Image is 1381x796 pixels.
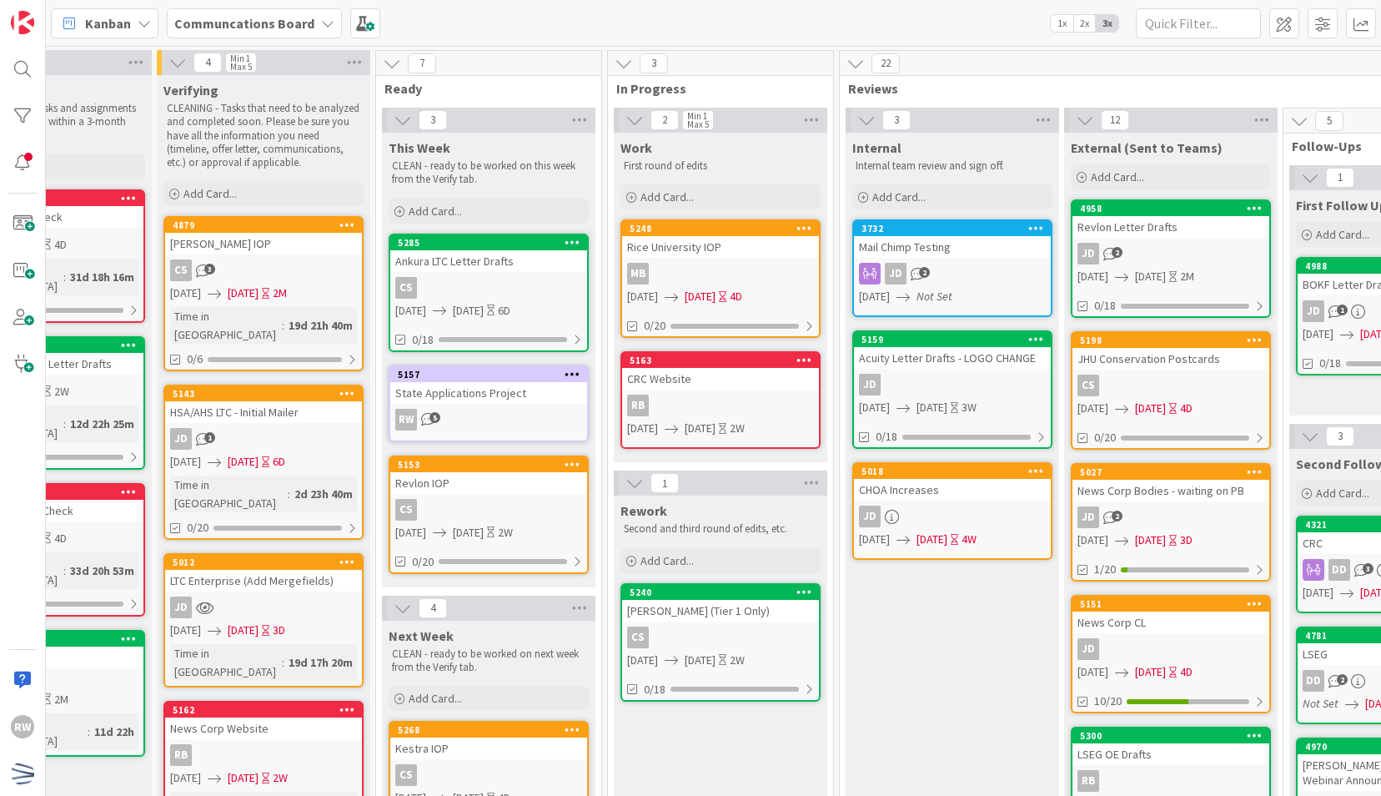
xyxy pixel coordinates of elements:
span: 3 [1363,563,1373,574]
div: 5240[PERSON_NAME] (Tier 1 Only) [622,585,819,622]
div: 5027News Corp Bodies - waiting on PB [1072,465,1269,501]
span: Kanban [85,13,131,33]
span: [DATE] [1077,268,1108,285]
div: 5159 [861,334,1051,345]
div: Max 5 [230,63,252,71]
div: 5285Ankura LTC Letter Drafts [390,235,587,272]
div: CHOA Increases [854,479,1051,501]
p: Internal team review and sign off. [856,159,1049,173]
span: In Progress [616,80,812,97]
div: 4879 [173,219,362,231]
div: JD [1077,506,1099,528]
div: 2M [273,285,287,302]
span: [DATE] [1077,532,1108,549]
span: Verifying [163,82,218,98]
div: CS [1072,375,1269,396]
span: 0/20 [1094,429,1116,446]
div: 3D [273,622,285,639]
div: CS [165,259,362,281]
img: Visit kanbanzone.com [11,11,34,34]
span: 3x [1096,15,1118,32]
span: Ready [384,80,580,97]
span: [DATE] [916,399,947,416]
div: DD [1303,670,1324,692]
div: 31d 18h 16m [66,268,138,286]
span: [DATE] [1303,325,1333,343]
div: 6D [498,302,510,320]
div: JD [854,374,1051,395]
div: Time in [GEOGRAPHIC_DATA] [170,307,282,344]
div: RB [622,395,819,416]
span: : [63,268,66,286]
div: 4D [54,530,67,547]
div: 5143HSA/AHS LTC - Initial Mailer [165,386,362,423]
div: Mail Chimp Testing [854,236,1051,258]
div: 5027 [1080,466,1269,478]
div: JD [1072,243,1269,264]
div: JD [1077,243,1099,264]
p: CLEANING - Tasks that need to be analyzed and completed soon. Please be sure you have all the inf... [167,102,360,169]
div: RW [390,409,587,431]
span: Add Card... [1091,169,1144,184]
div: 5198 [1080,335,1269,346]
div: 5012 [165,555,362,570]
span: 3 [419,110,447,130]
p: Second and third round of edits, etc. [624,522,817,536]
div: 2M [54,691,68,708]
div: 5248 [630,223,819,234]
div: JD [859,506,881,527]
div: 5240 [622,585,819,600]
div: 5151 [1072,597,1269,612]
div: 5162 [165,703,362,718]
div: CS [390,277,587,299]
div: 5151 [1080,598,1269,610]
div: 4D [730,288,742,305]
span: 3 [1326,426,1354,446]
span: 1/20 [1094,561,1116,578]
div: 4958 [1072,201,1269,216]
span: 2 [1337,674,1348,685]
div: 2M [1180,268,1194,285]
span: [DATE] [627,420,658,437]
span: 1 [204,432,215,443]
span: [DATE] [859,531,890,548]
div: 5159Acuity Letter Drafts - LOGO CHANGE [854,332,1051,369]
div: RB [627,395,649,416]
div: 5143 [165,386,362,401]
div: 2W [730,420,745,437]
div: [PERSON_NAME] (Tier 1 Only) [622,600,819,622]
div: RB [1072,770,1269,792]
i: Not Set [1303,696,1338,711]
div: 3W [962,399,977,416]
span: 0/18 [1094,297,1116,315]
div: 5027 [1072,465,1269,480]
div: JD [165,428,362,450]
i: Not Set [916,289,952,304]
div: 3D [1180,532,1193,549]
span: 2 [1112,511,1122,521]
span: 2x [1073,15,1096,32]
div: CS [395,499,417,521]
div: 5159 [854,332,1051,347]
div: 19d 21h 40m [284,316,357,335]
span: 3 [640,53,668,73]
div: Time in [GEOGRAPHIC_DATA] [170,644,282,681]
div: Acuity Letter Drafts - LOGO CHANGE [854,347,1051,369]
span: Next Week [389,627,454,644]
div: CS [170,259,192,281]
div: 2d 23h 40m [290,485,357,503]
span: : [88,723,90,741]
span: Add Card... [872,189,926,204]
div: JD [170,428,192,450]
div: RB [1077,770,1099,792]
p: CLEAN - ready to be worked on next week from the Verify tab. [392,647,585,675]
div: CRC Website [622,368,819,390]
div: JD [1303,300,1324,322]
div: 5248 [622,221,819,236]
span: [DATE] [1077,400,1108,417]
span: [DATE] [627,288,658,305]
div: 2W [273,769,288,787]
span: 0/18 [876,428,897,446]
div: RB [165,744,362,766]
span: 2 [919,267,930,278]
